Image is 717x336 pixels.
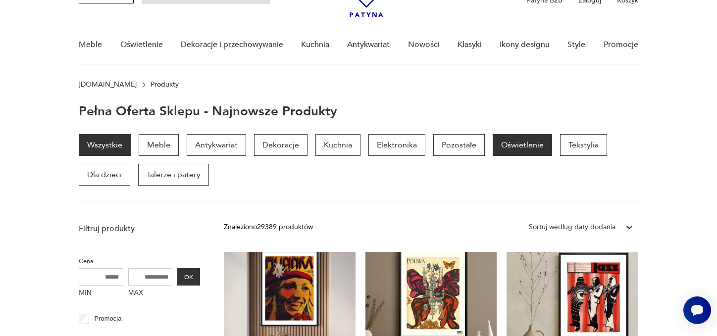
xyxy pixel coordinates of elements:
[224,222,313,233] div: Znaleziono 29389 produktów
[138,164,209,186] a: Talerze i patery
[79,134,131,156] a: Wszystkie
[181,26,283,64] a: Dekoracje i przechowywanie
[128,286,173,301] label: MAX
[683,296,711,324] iframe: Smartsupp widget button
[95,313,122,324] p: Promocja
[79,286,123,301] label: MIN
[79,164,130,186] a: Dla dzieci
[187,134,246,156] a: Antykwariat
[254,134,307,156] a: Dekoracje
[79,26,102,64] a: Meble
[604,26,638,64] a: Promocje
[567,26,585,64] a: Style
[151,81,179,89] p: Produkty
[301,26,329,64] a: Kuchnia
[79,81,137,89] a: [DOMAIN_NAME]
[493,134,552,156] a: Oświetlenie
[529,222,615,233] div: Sortuj według daty dodania
[433,134,485,156] a: Pozostałe
[368,134,425,156] a: Elektronika
[458,26,482,64] a: Klasyki
[120,26,163,64] a: Oświetlenie
[79,256,200,267] p: Cena
[347,26,390,64] a: Antykwariat
[79,223,200,234] p: Filtruj produkty
[560,134,607,156] a: Tekstylia
[500,26,550,64] a: Ikony designu
[177,268,200,286] button: OK
[315,134,360,156] a: Kuchnia
[139,134,179,156] a: Meble
[408,26,440,64] a: Nowości
[79,104,337,118] h1: Pełna oferta sklepu - najnowsze produkty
